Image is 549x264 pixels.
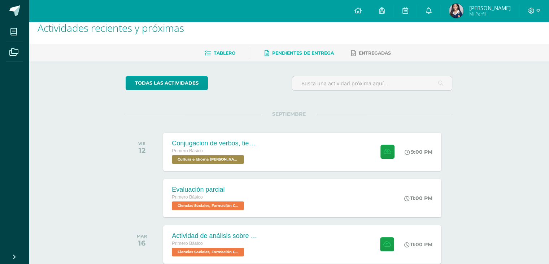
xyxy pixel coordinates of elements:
div: Conjugacion de verbos, tiempo pasado en Kaqchikel [172,140,258,147]
div: 12 [138,146,145,155]
img: 17d7198f9e9916a0a5a90e0f2861442d.png [449,4,463,18]
div: 9:00 PM [405,149,432,155]
div: VIE [138,141,145,146]
span: Actividades recientes y próximas [38,21,184,35]
div: Actividad de análisis sobre Derechos Humanos [172,232,258,240]
div: 11:00 PM [404,241,432,248]
span: SEPTIEMBRE [261,111,317,117]
span: Primero Básico [172,195,202,200]
a: Pendientes de entrega [265,47,334,59]
div: 11:00 PM [404,195,432,201]
div: Evaluación parcial [172,186,246,193]
span: Primero Básico [172,148,202,153]
a: Entregadas [351,47,391,59]
span: Pendientes de entrega [272,50,334,56]
span: Ciencias Sociales, Formación Ciudadana e Interculturalidad 'B' [172,248,244,256]
input: Busca una actividad próxima aquí... [292,76,452,90]
span: [PERSON_NAME] [469,4,510,12]
span: Tablero [214,50,235,56]
a: todas las Actividades [126,76,208,90]
span: Mi Perfil [469,11,510,17]
div: MAR [137,234,147,239]
span: Primero Básico [172,241,202,246]
div: 16 [137,239,147,247]
span: Ciencias Sociales, Formación Ciudadana e Interculturalidad 'B' [172,201,244,210]
a: Tablero [205,47,235,59]
span: Entregadas [359,50,391,56]
span: Cultura e Idioma Maya Garífuna o Xinca 'B' [172,155,244,164]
